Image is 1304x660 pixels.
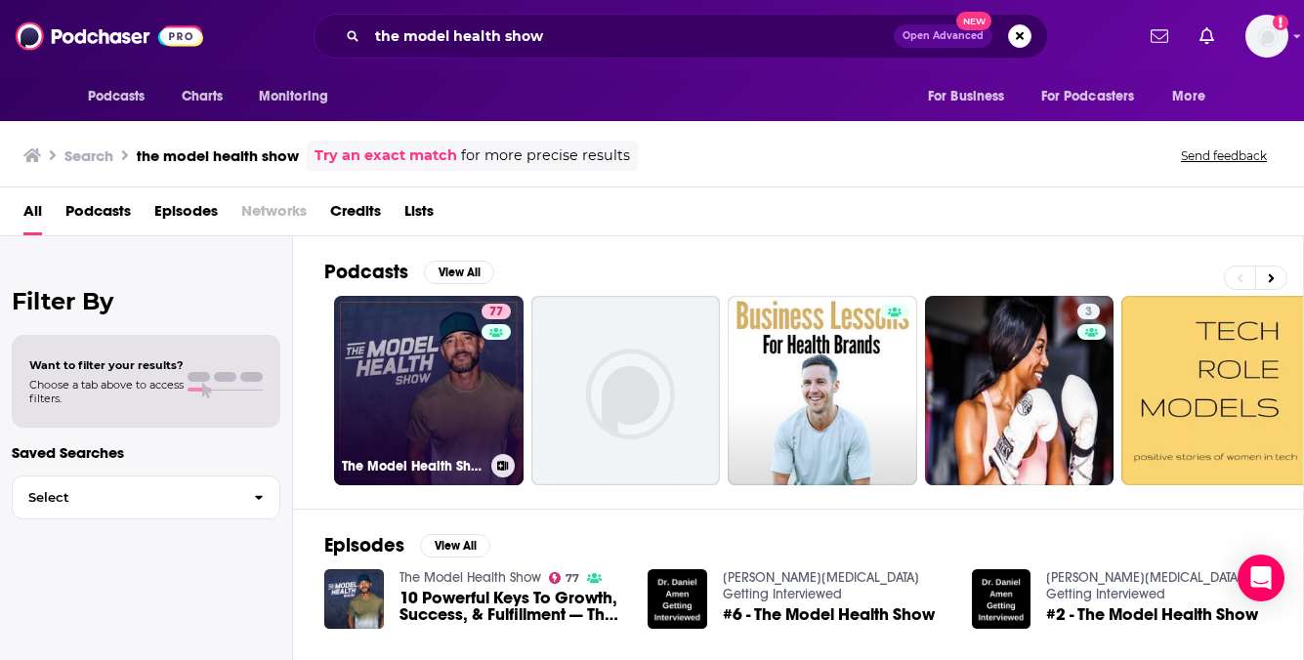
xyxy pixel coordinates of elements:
button: Select [12,475,280,519]
a: PodcastsView All [324,260,494,284]
span: For Podcasters [1041,83,1135,110]
img: Podchaser - Follow, Share and Rate Podcasts [16,18,203,55]
input: Search podcasts, credits, & more... [367,21,894,52]
h3: the model health show [137,146,299,165]
span: Select [13,491,238,504]
a: 3 [1077,304,1100,319]
a: Credits [330,195,381,235]
a: Show notifications dropdown [1143,20,1176,53]
a: Dr. Daniel Amen Getting Interviewed [723,569,919,602]
img: 10 Powerful Keys To Growth, Success, & Fulfillment — The Model Health Show 10-Year Anniversary! [324,569,384,629]
span: For Business [928,83,1005,110]
p: Saved Searches [12,443,280,462]
a: Charts [169,78,235,115]
a: Show notifications dropdown [1192,20,1222,53]
span: for more precise results [461,144,630,167]
img: #6 - The Model Health Show [648,569,707,629]
span: Monitoring [259,83,328,110]
span: Logged in as heidi.egloff [1245,15,1288,58]
svg: Add a profile image [1273,15,1288,30]
h2: Podcasts [324,260,408,284]
a: 77 [482,304,511,319]
span: Choose a tab above to access filters. [29,378,184,405]
button: Send feedback [1175,147,1273,164]
span: More [1172,83,1205,110]
a: The Model Health Show [400,569,541,586]
a: All [23,195,42,235]
h3: Search [64,146,113,165]
button: open menu [245,78,354,115]
img: User Profile [1245,15,1288,58]
a: #6 - The Model Health Show [723,606,935,623]
span: 3 [1085,303,1092,322]
a: 77 [549,572,580,584]
span: Open Advanced [903,31,984,41]
button: View All [424,261,494,284]
a: Episodes [154,195,218,235]
span: Charts [182,83,224,110]
span: Want to filter your results? [29,358,184,372]
a: 10 Powerful Keys To Growth, Success, & Fulfillment — The Model Health Show 10-Year Anniversary! [400,590,625,623]
a: #2 - The Model Health Show [1046,606,1258,623]
button: open menu [1158,78,1230,115]
a: Dr. Daniel Amen Getting Interviewed [1046,569,1242,602]
span: Networks [241,195,307,235]
button: View All [420,534,490,557]
button: open menu [914,78,1030,115]
span: Podcasts [88,83,146,110]
div: Open Intercom Messenger [1238,555,1284,601]
img: #2 - The Model Health Show [972,569,1031,629]
span: 77 [566,574,579,583]
a: 77The Model Health Show [334,296,524,485]
a: 3 [925,296,1115,485]
span: New [956,12,991,30]
h2: Episodes [324,533,404,557]
a: Podcasts [65,195,131,235]
button: open menu [74,78,171,115]
a: Try an exact match [315,144,457,167]
div: Search podcasts, credits, & more... [314,14,1048,59]
h2: Filter By [12,287,280,315]
span: 77 [489,303,503,322]
button: Show profile menu [1245,15,1288,58]
button: Open AdvancedNew [894,24,992,48]
button: open menu [1029,78,1163,115]
h3: The Model Health Show [342,458,484,474]
a: EpisodesView All [324,533,490,557]
a: Lists [404,195,434,235]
